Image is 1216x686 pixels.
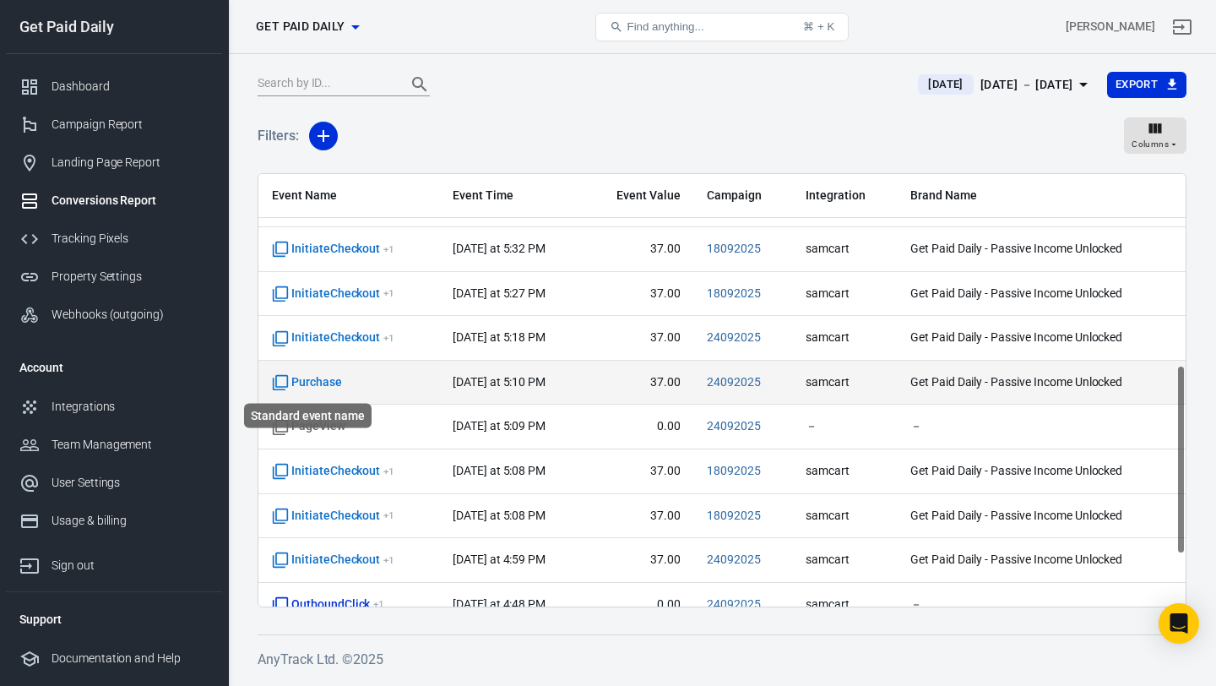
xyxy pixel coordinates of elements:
a: Team Management [6,426,222,464]
h6: AnyTrack Ltd. © 2025 [258,649,1186,670]
span: 37.00 [598,463,681,480]
a: Tracking Pixels [6,220,222,258]
span: Find anything... [627,20,703,33]
div: [DATE] － [DATE] [980,74,1073,95]
span: InitiateCheckout [272,508,394,525]
a: Conversions Report [6,182,222,220]
a: 24092025 [707,553,761,566]
span: InitiateCheckout [272,286,394,302]
span: － [910,418,1147,435]
span: 24092025 [707,374,761,391]
sup: + 1 [383,332,394,344]
div: Integrations [52,398,209,416]
a: Sign out [1162,7,1202,47]
span: Get Paid Daily - Passive Income Unlocked [910,374,1147,391]
div: Account id: VKdrdYJY [1066,18,1155,35]
div: Get Paid Daily [6,19,222,35]
span: InitiateCheckout [272,329,394,346]
time: 2025-09-26T17:32:23+02:00 [453,242,546,255]
span: 0.00 [598,418,681,435]
div: Open Intercom Messenger [1159,603,1199,644]
a: 24092025 [707,375,761,389]
a: Dashboard [6,68,222,106]
a: Campaign Report [6,106,222,144]
li: Account [6,347,222,388]
sup: + 1 [383,243,394,255]
div: Landing Page Report [52,154,209,171]
span: 18092025 [707,286,761,302]
span: samcart [806,286,883,302]
a: 18092025 [707,509,761,522]
time: 2025-09-26T16:48:45+02:00 [453,597,546,611]
a: Landing Page Report [6,144,222,182]
time: 2025-09-26T17:09:35+02:00 [453,419,546,433]
span: 24092025 [707,329,761,346]
span: 18092025 [707,508,761,525]
span: 18092025 [707,463,761,480]
div: Sign out [52,557,209,574]
span: samcart [806,329,883,346]
span: samcart [806,552,883,569]
sup: + 1 [383,554,394,566]
span: samcart [806,463,883,480]
span: 37.00 [598,286,681,302]
div: Documentation and Help [52,650,209,667]
button: Find anything...⌘ + K [595,13,849,41]
span: Event Name [272,188,426,204]
span: 37.00 [598,374,681,391]
span: Campaign [707,188,779,204]
span: samcart [806,596,883,613]
span: OutboundClick [272,596,384,613]
span: Event Value [598,188,681,204]
time: 2025-09-26T17:08:27+02:00 [453,509,546,522]
time: 2025-09-26T17:27:53+02:00 [453,286,546,300]
li: Support [6,599,222,640]
a: 18092025 [707,242,761,255]
button: Get Paid Daily [249,11,366,42]
a: 24092025 [707,597,761,611]
sup: + 1 [373,598,384,610]
a: Sign out [6,540,222,585]
div: Tracking Pixels [52,230,209,248]
h5: Filters: [258,109,299,163]
div: scrollable content [258,174,1186,607]
time: 2025-09-26T17:08:50+02:00 [453,464,546,477]
span: InitiateCheckout [272,463,394,480]
span: Get Paid Daily [256,16,345,37]
span: samcart [806,374,883,391]
span: Columns [1132,137,1169,152]
div: Dashboard [52,78,209,95]
span: 24092025 [707,552,761,569]
span: 24092025 [707,596,761,613]
div: Webhooks (outgoing) [52,306,209,324]
span: Get Paid Daily - Passive Income Unlocked [910,552,1147,569]
span: Get Paid Daily - Passive Income Unlocked [910,329,1147,346]
a: 18092025 [707,286,761,300]
input: Search by ID... [258,73,393,95]
sup: + 1 [383,465,394,477]
span: － [910,596,1147,613]
a: Webhooks (outgoing) [6,296,222,334]
span: 24092025 [707,418,761,435]
span: 37.00 [598,508,681,525]
span: Get Paid Daily - Passive Income Unlocked [910,508,1147,525]
span: 37.00 [598,552,681,569]
span: 37.00 [598,329,681,346]
a: User Settings [6,464,222,502]
span: samcart [806,241,883,258]
a: 24092025 [707,419,761,433]
a: Usage & billing [6,502,222,540]
span: 37.00 [598,241,681,258]
button: Export [1107,72,1186,98]
button: [DATE][DATE] － [DATE] [904,71,1106,99]
span: InitiateCheckout [272,552,394,569]
span: Standard event name [272,374,342,391]
span: Get Paid Daily - Passive Income Unlocked [910,463,1147,480]
span: [DATE] [921,76,969,93]
time: 2025-09-26T17:10:11+02:00 [453,375,546,389]
time: 2025-09-26T17:18:50+02:00 [453,330,546,344]
a: Integrations [6,388,222,426]
a: 18092025 [707,464,761,477]
button: Search [399,64,440,105]
span: Get Paid Daily - Passive Income Unlocked [910,286,1147,302]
